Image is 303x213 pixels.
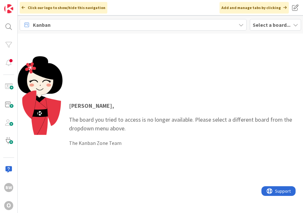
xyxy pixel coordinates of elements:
img: Visit kanbanzone.com [4,4,13,13]
span: Support [14,1,29,9]
div: The Kanban Zone Team [69,139,297,147]
span: Kanban [33,21,51,29]
b: Select a board... [253,22,290,28]
div: Click our logo to show/hide this navigation [20,2,107,14]
div: O [4,201,13,210]
strong: [PERSON_NAME] , [69,102,114,109]
p: The board you tried to access is no longer available. Please select a different board from the dr... [69,101,297,133]
div: Add and manage tabs by clicking [220,2,289,14]
div: BW [4,183,13,192]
